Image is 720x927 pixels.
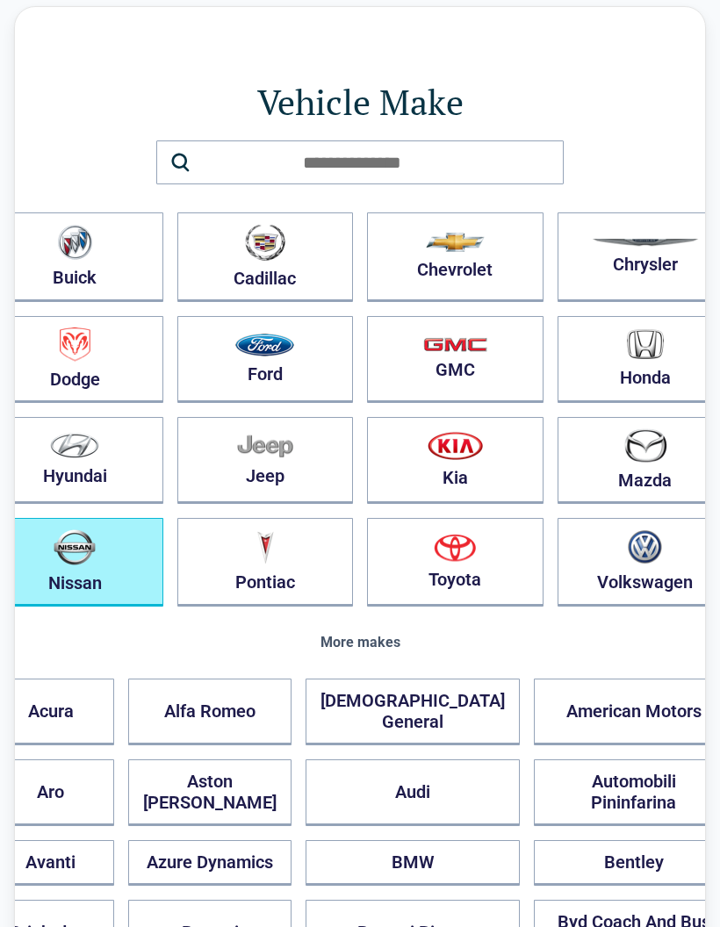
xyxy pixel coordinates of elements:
button: Jeep [177,417,354,504]
button: Aston [PERSON_NAME] [128,759,292,826]
button: Cadillac [177,212,354,302]
button: Azure Dynamics [128,840,292,886]
button: GMC [367,316,544,403]
button: BMW [306,840,520,886]
button: Pontiac [177,518,354,607]
button: Kia [367,417,544,504]
button: Audi [306,759,520,826]
button: Chevrolet [367,212,544,302]
button: Toyota [367,518,544,607]
button: [DEMOGRAPHIC_DATA] General [306,679,520,745]
button: Ford [177,316,354,403]
button: Alfa Romeo [128,679,292,745]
